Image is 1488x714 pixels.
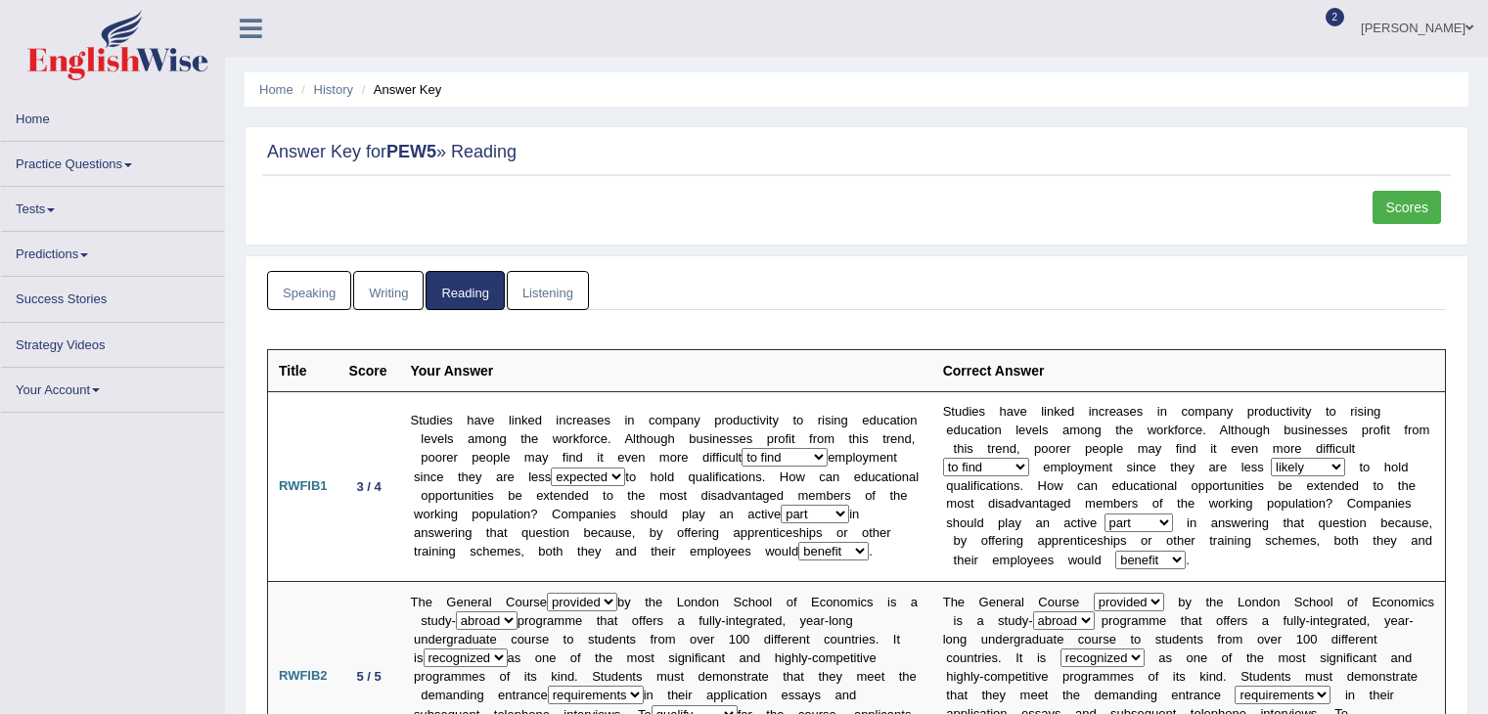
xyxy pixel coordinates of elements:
[1136,460,1143,474] b: n
[1025,423,1032,437] b: v
[964,496,970,511] b: s
[1329,441,1332,456] b: f
[426,271,504,311] a: Reading
[314,82,353,97] a: History
[979,404,986,419] b: s
[1341,441,1348,456] b: u
[962,404,969,419] b: d
[1185,423,1189,437] b: r
[1113,441,1116,456] b: l
[1018,496,1025,511] b: v
[954,441,958,456] b: t
[1010,441,1016,456] b: d
[961,478,968,493] b: a
[1258,404,1265,419] b: o
[1350,404,1354,419] b: r
[955,404,962,419] b: u
[1119,478,1126,493] b: d
[1248,423,1255,437] b: u
[1126,423,1133,437] b: e
[1109,404,1116,419] b: e
[1034,441,1041,456] b: p
[1247,478,1250,493] b: i
[1050,496,1057,511] b: g
[1345,478,1352,493] b: e
[1322,423,1329,437] b: s
[1147,478,1150,493] b: t
[1398,478,1402,493] b: t
[1404,423,1408,437] b: f
[1176,441,1180,456] b: f
[1320,478,1324,493] b: t
[259,82,293,97] a: Home
[1341,423,1348,437] b: s
[1273,441,1284,456] b: m
[1043,460,1050,474] b: e
[1205,478,1212,493] b: p
[1292,404,1299,419] b: v
[1332,441,1335,456] b: i
[1189,423,1195,437] b: c
[1116,404,1123,419] b: a
[1383,423,1386,437] b: i
[279,478,328,493] b: RWFIB1
[1298,404,1301,419] b: i
[1143,460,1150,474] b: c
[1279,478,1285,493] b: b
[1041,404,1044,419] b: l
[954,423,961,437] b: d
[1373,191,1441,224] a: Scores
[1148,441,1154,456] b: a
[1179,441,1182,456] b: i
[1181,460,1188,474] b: e
[1326,441,1329,456] b: f
[1323,441,1326,456] b: i
[1,187,224,225] a: Tests
[1241,423,1248,437] b: o
[1349,441,1352,456] b: l
[1227,404,1234,419] b: y
[1167,478,1174,493] b: a
[1352,478,1359,493] b: d
[1367,404,1374,419] b: n
[998,496,1005,511] b: s
[1324,478,1330,493] b: e
[976,478,979,493] b: i
[1376,478,1383,493] b: o
[1244,441,1251,456] b: e
[1363,460,1370,474] b: o
[1219,404,1226,419] b: n
[1326,8,1345,26] span: 2
[1298,423,1305,437] b: s
[1257,460,1264,474] b: s
[1401,460,1408,474] b: d
[979,478,986,493] b: c
[1060,460,1067,474] b: p
[1326,404,1330,419] b: t
[1116,441,1123,456] b: e
[1306,478,1313,493] b: e
[1,142,224,180] a: Practice Questions
[1202,423,1206,437] b: .
[1099,404,1105,419] b: c
[1220,460,1227,474] b: e
[1091,478,1098,493] b: n
[1251,441,1258,456] b: n
[1084,478,1091,493] b: a
[1089,404,1092,419] b: i
[1047,478,1054,493] b: o
[357,80,442,99] li: Answer Key
[1155,441,1162,456] b: y
[1137,404,1144,419] b: s
[995,496,998,511] b: i
[1032,496,1039,511] b: n
[1224,478,1228,493] b: t
[1334,423,1341,437] b: e
[1160,404,1167,419] b: n
[1100,441,1106,456] b: o
[1066,441,1070,456] b: r
[946,496,957,511] b: m
[1150,478,1153,493] b: i
[973,478,977,493] b: f
[1108,460,1112,474] b: t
